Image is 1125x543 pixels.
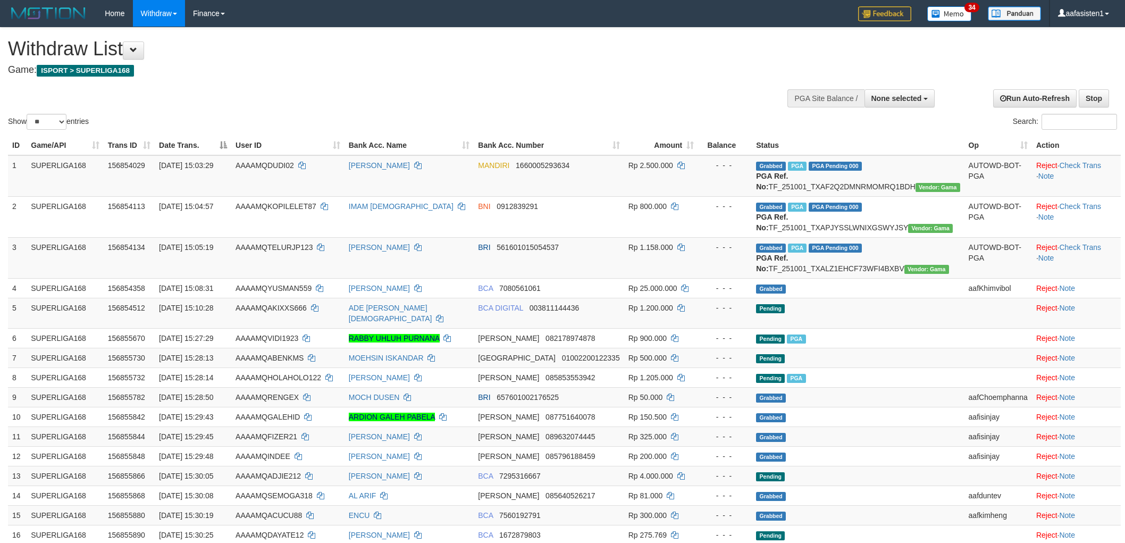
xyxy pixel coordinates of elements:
[27,196,103,237] td: SUPERLIGA168
[1032,328,1121,348] td: ·
[27,505,103,525] td: SUPERLIGA168
[964,427,1032,446] td: aafisinjay
[108,243,145,252] span: 156854134
[628,472,673,480] span: Rp 4.000.000
[1032,427,1121,446] td: ·
[159,334,213,342] span: [DATE] 15:27:29
[545,413,595,421] span: Copy 087751640078 to clipboard
[1059,432,1075,441] a: Note
[1032,237,1121,278] td: · ·
[756,172,788,191] b: PGA Ref. No:
[993,89,1077,107] a: Run Auto-Refresh
[756,374,785,383] span: Pending
[159,413,213,421] span: [DATE] 15:29:43
[1079,89,1109,107] a: Stop
[1036,491,1057,500] a: Reject
[108,393,145,402] span: 156855782
[1059,334,1075,342] a: Note
[1059,472,1075,480] a: Note
[545,452,595,461] span: Copy 085796188459 to clipboard
[236,393,299,402] span: AAAAMQRENGEX
[478,334,539,342] span: [PERSON_NAME]
[155,136,231,155] th: Date Trans.: activate to sort column descending
[497,202,538,211] span: Copy 0912839291 to clipboard
[964,155,1032,197] td: AUTOWD-BOT-PGA
[756,433,786,442] span: Grabbed
[756,335,785,344] span: Pending
[8,387,27,407] td: 9
[499,511,541,520] span: Copy 7560192791 to clipboard
[27,278,103,298] td: SUPERLIGA168
[988,6,1041,21] img: panduan.png
[27,427,103,446] td: SUPERLIGA168
[1059,511,1075,520] a: Note
[8,114,89,130] label: Show entries
[478,472,493,480] span: BCA
[478,373,539,382] span: [PERSON_NAME]
[236,202,316,211] span: AAAAMQKOPILELET87
[27,387,103,407] td: SUPERLIGA168
[159,161,213,170] span: [DATE] 15:03:29
[478,452,539,461] span: [PERSON_NAME]
[964,3,979,12] span: 34
[236,304,307,312] span: AAAAMQAKIXXS666
[349,491,376,500] a: AL ARIF
[8,5,89,21] img: MOTION_logo.png
[108,511,145,520] span: 156855880
[1032,486,1121,505] td: ·
[1059,393,1075,402] a: Note
[236,511,302,520] span: AAAAMQACUCU88
[27,348,103,367] td: SUPERLIGA168
[1059,531,1075,539] a: Note
[628,334,667,342] span: Rp 900.000
[1036,243,1057,252] a: Reject
[702,451,748,462] div: - - -
[756,492,786,501] span: Grabbed
[27,407,103,427] td: SUPERLIGA168
[628,452,667,461] span: Rp 200.000
[108,304,145,312] span: 156854512
[8,328,27,348] td: 6
[1032,136,1121,155] th: Action
[27,466,103,486] td: SUPERLIGA168
[349,304,432,323] a: ADE [PERSON_NAME][DEMOGRAPHIC_DATA]
[8,155,27,197] td: 1
[159,491,213,500] span: [DATE] 15:30:08
[1036,354,1057,362] a: Reject
[756,413,786,422] span: Grabbed
[702,471,748,481] div: - - -
[964,407,1032,427] td: aafisinjay
[478,202,490,211] span: BNI
[27,486,103,505] td: SUPERLIGA168
[1059,354,1075,362] a: Note
[1013,114,1117,130] label: Search:
[236,354,304,362] span: AAAAMQABENKMS
[858,6,911,21] img: Feedback.jpg
[478,511,493,520] span: BCA
[159,284,213,293] span: [DATE] 15:08:31
[964,505,1032,525] td: aafkimheng
[927,6,972,21] img: Button%20Memo.svg
[752,136,964,155] th: Status
[27,136,103,155] th: Game/API: activate to sort column ascending
[478,304,523,312] span: BCA DIGITAL
[702,372,748,383] div: - - -
[756,394,786,403] span: Grabbed
[499,531,541,539] span: Copy 1672879803 to clipboard
[702,510,748,521] div: - - -
[1036,413,1057,421] a: Reject
[1059,491,1075,500] a: Note
[236,531,304,539] span: AAAAMQDAYATE12
[1036,161,1057,170] a: Reject
[1059,452,1075,461] a: Note
[1032,155,1121,197] td: · ·
[628,373,673,382] span: Rp 1.205.000
[8,196,27,237] td: 2
[8,136,27,155] th: ID
[497,393,559,402] span: Copy 657601002176525 to clipboard
[27,328,103,348] td: SUPERLIGA168
[108,161,145,170] span: 156854029
[702,160,748,171] div: - - -
[8,278,27,298] td: 4
[756,254,788,273] b: PGA Ref. No:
